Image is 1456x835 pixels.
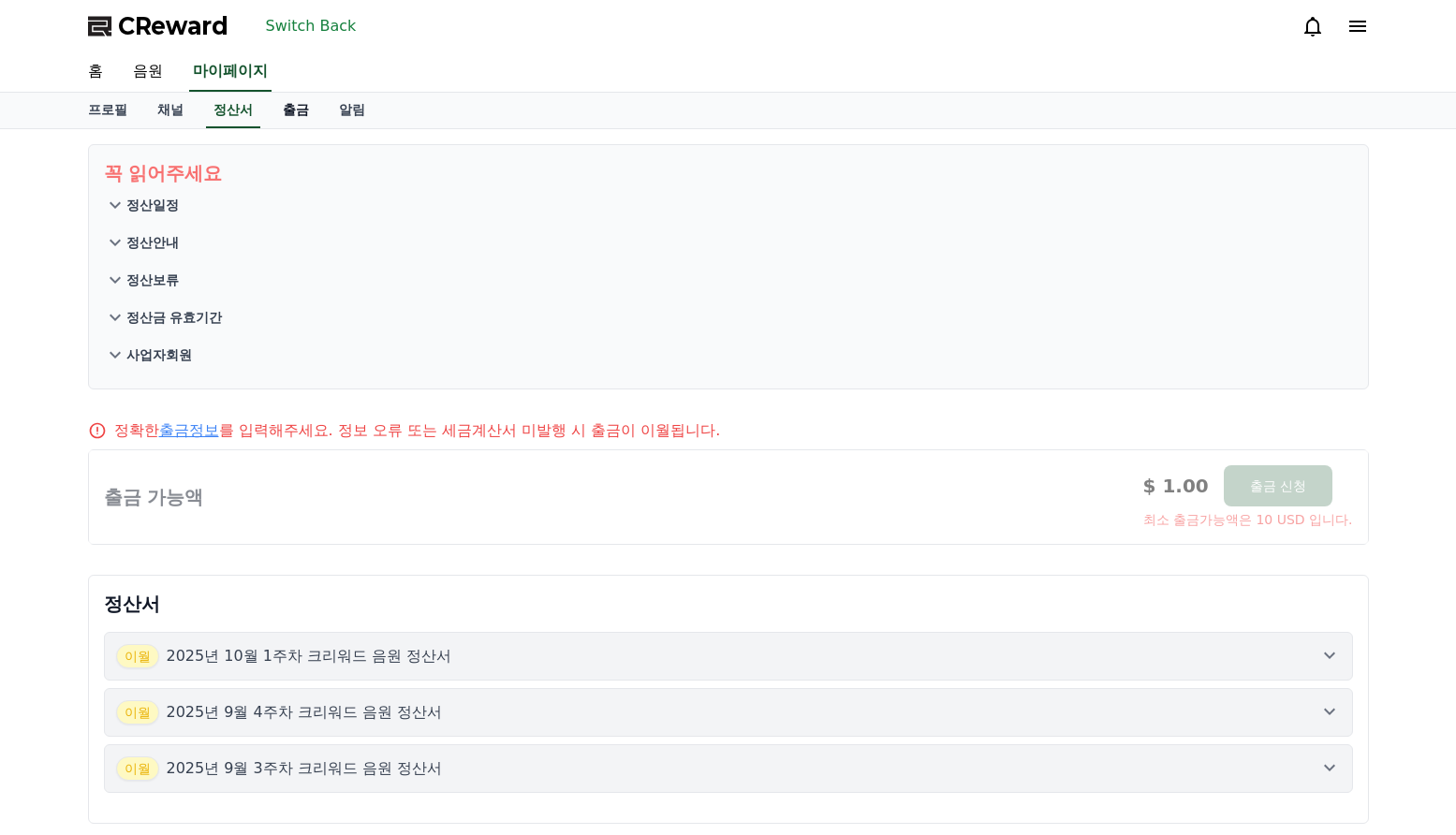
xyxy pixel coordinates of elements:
a: 출금 [268,93,324,128]
p: 정산서 [104,591,1353,617]
a: 정산서 [206,93,260,128]
a: 출금정보 [159,421,219,439]
button: Switch Back [258,11,364,41]
a: CReward [88,11,228,41]
p: 사업자회원 [126,345,192,364]
button: 정산금 유효기간 [104,299,1353,336]
a: 채널 [142,93,199,128]
a: 음원 [118,52,178,92]
p: 2025년 9월 3주차 크리워드 음원 정산서 [167,757,443,780]
a: 홈 [73,52,118,92]
span: CReward [118,11,228,41]
button: 이월 2025년 10월 1주차 크리워드 음원 정산서 [104,632,1353,681]
span: 이월 [116,756,159,781]
p: 꼭 읽어주세요 [104,160,1353,186]
a: 프로필 [73,93,142,128]
a: 마이페이지 [189,52,272,92]
button: 사업자회원 [104,336,1353,374]
button: 이월 2025년 9월 4주차 크리워드 음원 정산서 [104,688,1353,737]
span: 이월 [116,644,159,668]
button: 정산안내 [104,224,1353,261]
a: 알림 [324,93,380,128]
p: 2025년 9월 4주차 크리워드 음원 정산서 [167,701,443,724]
p: 정산금 유효기간 [126,308,223,327]
p: 정산보류 [126,271,179,289]
p: 정확한 를 입력해주세요. 정보 오류 또는 세금계산서 미발행 시 출금이 이월됩니다. [114,419,721,442]
p: 정산안내 [126,233,179,252]
span: 이월 [116,700,159,725]
p: 정산일정 [126,196,179,214]
button: 정산보류 [104,261,1353,299]
button: 정산일정 [104,186,1353,224]
p: 2025년 10월 1주차 크리워드 음원 정산서 [167,645,452,667]
button: 이월 2025년 9월 3주차 크리워드 음원 정산서 [104,744,1353,793]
